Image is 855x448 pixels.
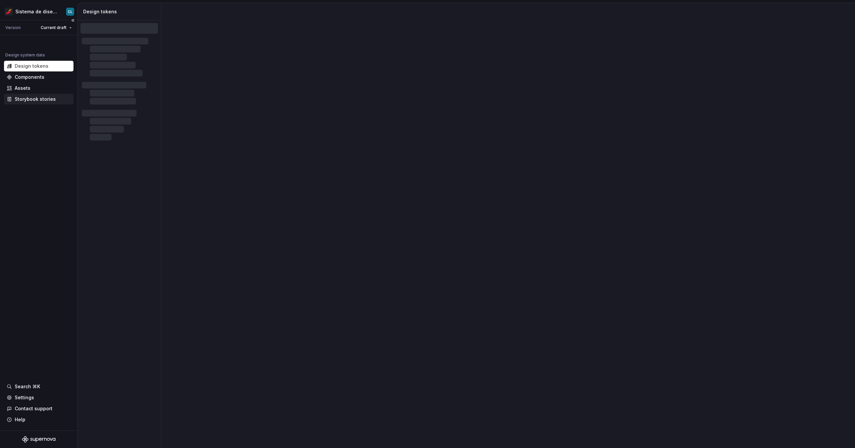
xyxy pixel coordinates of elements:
[4,94,73,104] a: Storybook stories
[15,8,58,15] div: Sistema de diseño Iberia
[5,52,45,58] div: Design system data
[15,96,56,102] div: Storybook stories
[4,61,73,71] a: Design tokens
[4,414,73,425] button: Help
[15,394,34,401] div: Settings
[5,8,13,16] img: 55604660-494d-44a9-beb2-692398e9940a.png
[4,72,73,82] a: Components
[15,85,30,91] div: Assets
[1,4,76,19] button: Sistema de diseño IberiaCL
[4,403,73,414] button: Contact support
[15,63,48,69] div: Design tokens
[41,25,66,30] span: Current draft
[38,23,75,32] button: Current draft
[4,392,73,403] a: Settings
[22,436,55,443] svg: Supernova Logo
[5,25,21,30] div: Version
[15,383,40,390] div: Search ⌘K
[4,83,73,93] a: Assets
[15,416,25,423] div: Help
[68,9,72,14] div: CL
[15,74,44,80] div: Components
[4,381,73,392] button: Search ⌘K
[83,8,158,15] div: Design tokens
[68,16,77,25] button: Collapse sidebar
[15,405,52,412] div: Contact support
